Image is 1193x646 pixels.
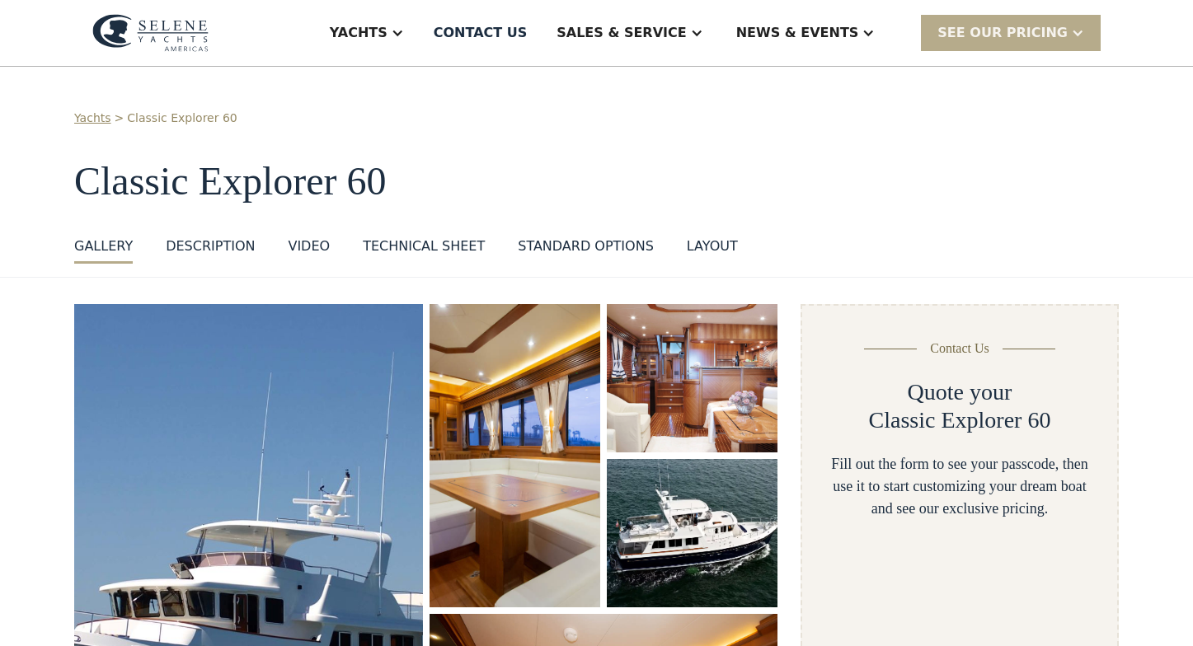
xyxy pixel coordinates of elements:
div: Technical sheet [363,236,485,256]
a: open lightbox [607,304,777,452]
a: open lightbox [430,304,600,607]
a: open lightbox [607,459,777,607]
div: Yachts [330,23,387,43]
a: VIDEO [288,236,330,264]
div: Fill out the form to see your passcode, then use it to start customizing your dream boat and see ... [829,453,1091,520]
div: SEE Our Pricing [937,23,1068,43]
a: Yachts [74,110,111,127]
a: standard options [518,236,654,264]
div: layout [687,236,738,256]
div: Sales & Service [557,23,686,43]
h2: Quote your [908,378,1012,406]
div: > [115,110,124,127]
div: Contact Us [930,339,989,358]
div: News & EVENTS [736,23,859,43]
a: layout [687,236,738,264]
div: DESCRIPTION [166,236,255,256]
div: Contact US [434,23,528,43]
h2: Classic Explorer 60 [869,406,1051,434]
a: Classic Explorer 60 [127,110,237,127]
div: SEE Our Pricing [921,15,1101,50]
div: GALLERY [74,236,133,256]
h1: Classic Explorer 60 [74,160,1119,204]
a: GALLERY [74,236,133,264]
img: logo [92,14,209,52]
div: standard options [518,236,654,256]
div: VIDEO [288,236,330,256]
a: Technical sheet [363,236,485,264]
a: DESCRIPTION [166,236,255,264]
